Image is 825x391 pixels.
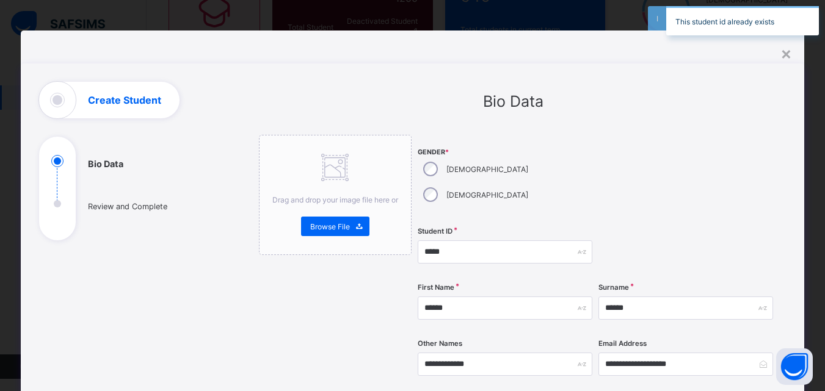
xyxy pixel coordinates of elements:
label: Other Names [418,339,462,348]
span: Drag and drop your image file here or [272,195,398,204]
div: Drag and drop your image file here orBrowse File [259,135,412,255]
button: Open asap [776,348,813,385]
h1: Create Student [88,95,161,105]
span: Bio Data [483,92,543,110]
label: Email Address [598,339,647,348]
label: [DEMOGRAPHIC_DATA] [446,165,528,174]
div: This student id already exists [666,6,819,35]
label: Surname [598,283,629,292]
div: × [780,43,792,63]
label: Student ID [418,227,452,235]
label: [DEMOGRAPHIC_DATA] [446,190,528,199]
span: Browse File [310,222,350,231]
label: First Name [418,283,454,292]
span: Gender [418,148,592,156]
